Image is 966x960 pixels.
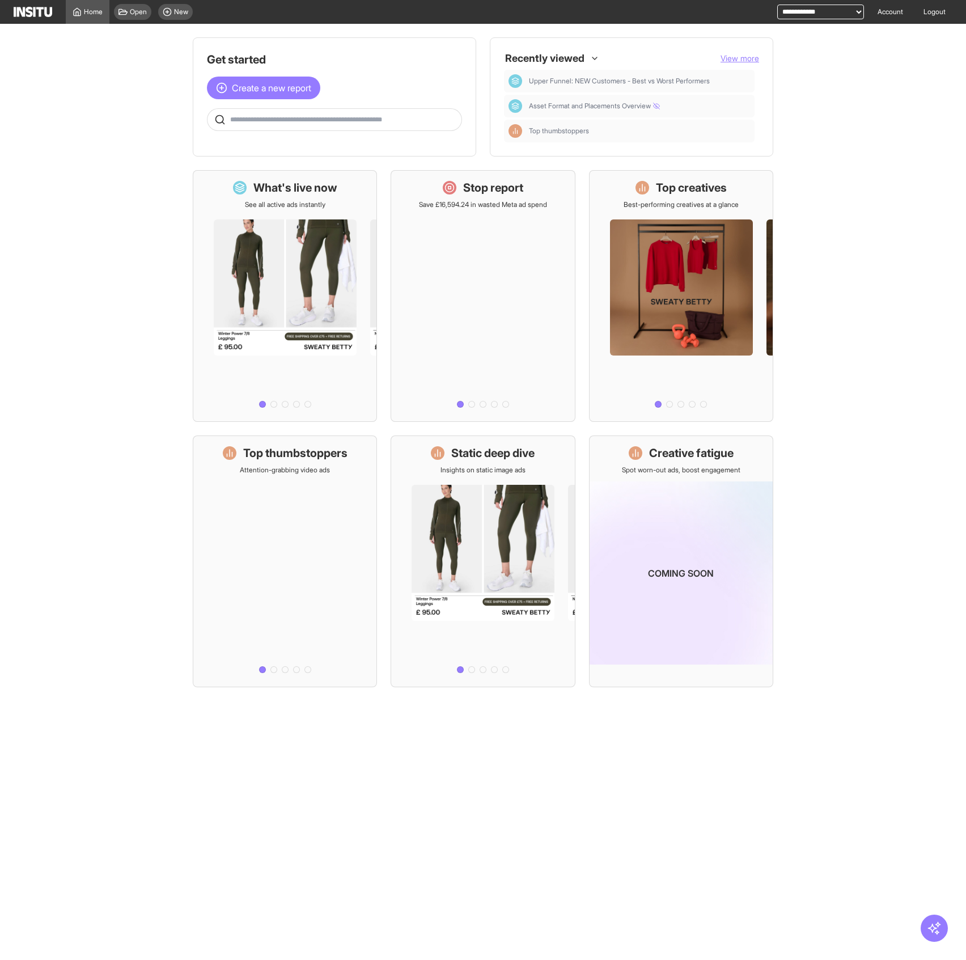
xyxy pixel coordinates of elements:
a: Stop reportSave £16,594.24 in wasted Meta ad spend [391,170,575,422]
a: What's live nowSee all active ads instantly [193,170,377,422]
img: Logo [14,7,52,17]
p: See all active ads instantly [245,200,325,209]
a: Top creativesBest-performing creatives at a glance [589,170,773,422]
span: New [174,7,188,16]
span: Upper Funnel: NEW Customers - Best vs Worst Performers [529,77,750,86]
p: Best-performing creatives at a glance [624,200,739,209]
div: Insights [509,124,522,138]
h1: Static deep dive [451,445,535,461]
span: Top thumbstoppers [529,126,589,136]
span: Top thumbstoppers [529,126,750,136]
h1: Top thumbstoppers [243,445,348,461]
span: Upper Funnel: NEW Customers - Best vs Worst Performers [529,77,710,86]
span: Asset Format and Placements Overview [529,102,660,111]
a: Top thumbstoppersAttention-grabbing video ads [193,435,377,687]
h1: Get started [207,52,462,67]
span: View more [721,53,759,63]
p: Attention-grabbing video ads [240,466,330,475]
button: View more [721,53,759,64]
h1: Stop report [463,180,523,196]
span: Create a new report [232,81,311,95]
div: Dashboard [509,99,522,113]
span: Home [84,7,103,16]
p: Insights on static image ads [440,466,526,475]
span: Asset Format and Placements Overview [529,102,750,111]
h1: Top creatives [656,180,727,196]
a: Static deep diveInsights on static image ads [391,435,575,687]
p: Save £16,594.24 in wasted Meta ad spend [419,200,547,209]
h1: What's live now [253,180,337,196]
span: Open [130,7,147,16]
button: Create a new report [207,77,320,99]
div: Dashboard [509,74,522,88]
